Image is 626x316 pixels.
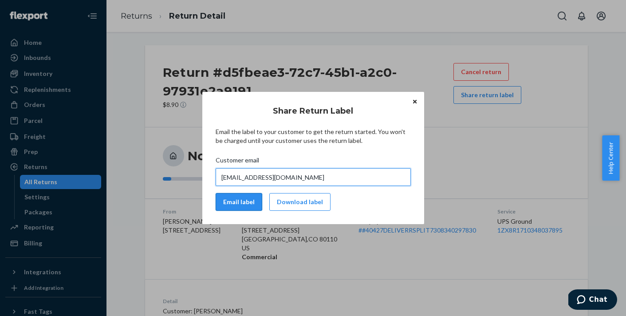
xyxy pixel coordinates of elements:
[269,193,331,211] button: Download label
[216,168,411,186] input: Customer email
[273,105,353,117] h3: Share Return Label
[410,96,419,106] button: Close
[216,127,411,145] p: Email the label to your customer to get the return started. You won't be charged until your custo...
[216,193,262,211] button: Email label
[216,156,259,168] span: Customer email
[21,6,39,14] span: Chat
